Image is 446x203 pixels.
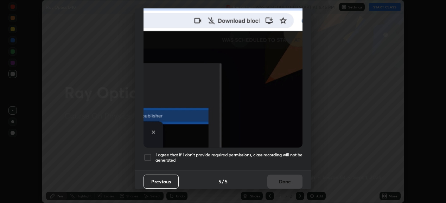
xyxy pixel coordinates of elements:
[225,178,228,185] h4: 5
[218,178,221,185] h4: 5
[144,175,179,189] button: Previous
[155,152,302,163] h5: I agree that if I don't provide required permissions, class recording will not be generated
[222,178,224,185] h4: /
